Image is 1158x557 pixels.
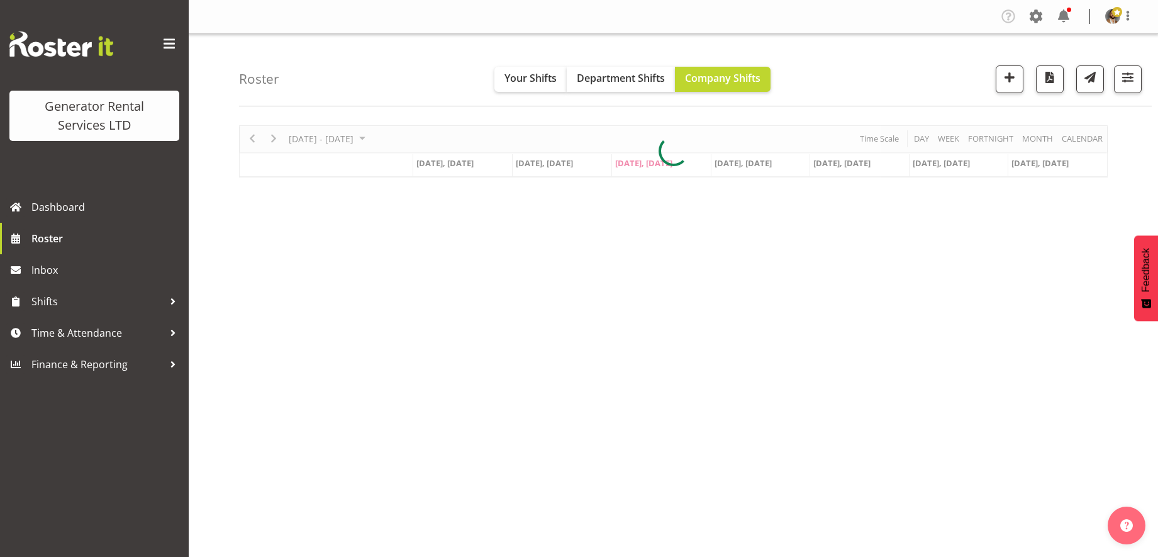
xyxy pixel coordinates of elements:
[504,71,557,85] span: Your Shifts
[675,67,771,92] button: Company Shifts
[31,229,182,248] span: Roster
[239,72,279,86] h4: Roster
[1105,9,1120,24] img: sean-johnstone4fef95288b34d066b2c6be044394188f.png
[9,31,113,57] img: Rosterit website logo
[31,261,182,279] span: Inbox
[22,97,167,135] div: Generator Rental Services LTD
[31,355,164,374] span: Finance & Reporting
[1134,235,1158,321] button: Feedback - Show survey
[1036,65,1064,93] button: Download a PDF of the roster according to the set date range.
[1114,65,1142,93] button: Filter Shifts
[996,65,1023,93] button: Add a new shift
[1140,248,1152,292] span: Feedback
[685,71,760,85] span: Company Shifts
[1120,519,1133,532] img: help-xxl-2.png
[567,67,675,92] button: Department Shifts
[31,198,182,217] span: Dashboard
[494,67,567,92] button: Your Shifts
[31,292,164,311] span: Shifts
[577,71,665,85] span: Department Shifts
[1076,65,1104,93] button: Send a list of all shifts for the selected filtered period to all rostered employees.
[31,324,164,342] span: Time & Attendance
